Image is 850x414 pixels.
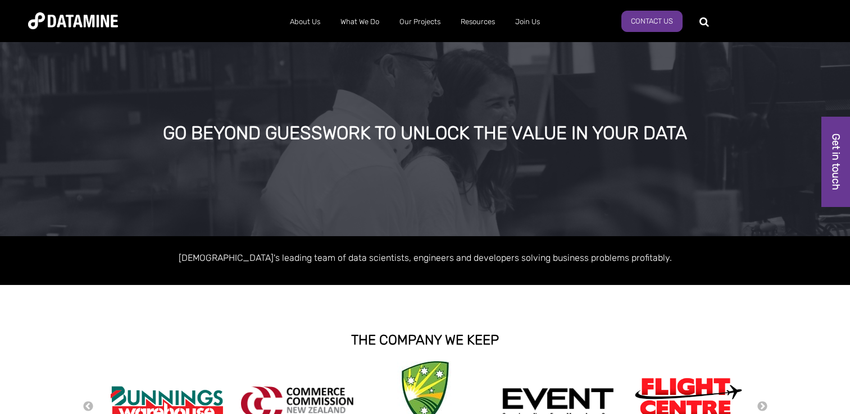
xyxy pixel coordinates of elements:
button: Next [757,401,768,413]
a: Resources [451,7,505,36]
a: Join Us [505,7,550,36]
button: Previous [83,401,94,413]
img: Datamine [28,12,118,29]
a: About Us [280,7,330,36]
a: Get in touch [821,117,850,207]
p: [DEMOGRAPHIC_DATA]'s leading team of data scientists, engineers and developers solving business p... [105,250,746,265]
a: Contact Us [621,11,683,32]
div: GO BEYOND GUESSWORK TO UNLOCK THE VALUE IN YOUR DATA [99,123,751,144]
a: What We Do [330,7,389,36]
strong: THE COMPANY WE KEEP [351,332,499,348]
a: Our Projects [389,7,451,36]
